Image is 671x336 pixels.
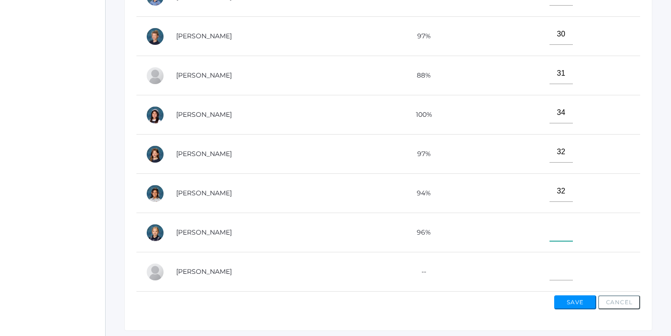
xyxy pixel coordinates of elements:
td: 96% [366,213,475,252]
td: 94% [366,174,475,213]
a: [PERSON_NAME] [176,150,232,158]
td: -- [366,252,475,292]
a: [PERSON_NAME] [176,32,232,40]
div: Hensley Pedersen [146,145,164,164]
div: Penelope Mesick [146,106,164,124]
div: Joel Smith [146,263,164,281]
button: Save [554,295,596,309]
td: 100% [366,95,475,135]
button: Cancel [598,295,640,309]
td: 88% [366,56,475,95]
div: Leahmarie Rillo [146,184,164,203]
div: Francisco Lopez [146,66,164,85]
div: Olivia Sigwing [146,223,164,242]
a: [PERSON_NAME] [176,189,232,197]
td: 97% [366,17,475,56]
td: 97% [366,135,475,174]
a: [PERSON_NAME] [176,228,232,236]
div: Idella Long [146,27,164,46]
a: [PERSON_NAME] [176,110,232,119]
a: [PERSON_NAME] [176,267,232,276]
a: [PERSON_NAME] [176,71,232,79]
